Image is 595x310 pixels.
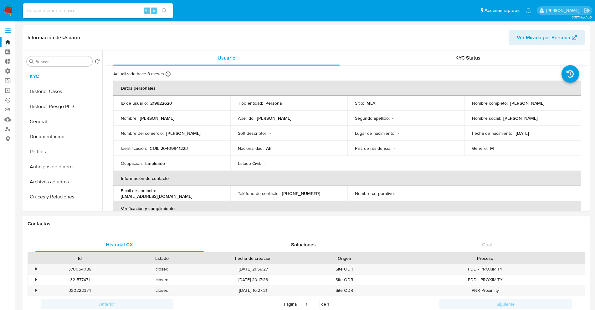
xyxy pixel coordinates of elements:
[24,204,102,219] button: Créditos
[150,100,172,106] p: 219922620
[517,30,570,45] span: Ver Mirada por Persona
[510,100,545,106] p: [PERSON_NAME]
[121,188,156,193] p: Email de contacto :
[29,59,34,64] button: Buscar
[238,115,254,121] p: Apellido :
[304,285,386,296] div: Site ODR
[392,115,393,121] p: -
[304,264,386,274] div: Site ODR
[355,145,391,151] p: País de residencia :
[270,130,271,136] p: -
[121,264,203,274] div: closed
[291,241,316,248] span: Soluciones
[35,59,90,65] input: Buscar
[24,189,102,204] button: Cruces y Relaciones
[490,145,494,151] p: M
[238,191,280,196] p: Teléfono de contacto :
[24,99,102,114] button: Historial Riesgo PLD
[238,160,261,166] p: Estado Civil :
[39,275,121,285] div: 321577471
[23,7,173,15] input: Buscar usuario o caso...
[24,159,102,174] button: Anticipos de dinero
[284,299,329,309] span: Página de
[509,30,585,45] button: Ver Mirada por Persona
[203,285,304,296] div: [DATE] 16:27:21
[153,8,155,13] span: s
[526,8,531,13] a: Notificaciones
[386,275,585,285] div: PDD - PROXIMITY
[121,193,192,199] p: [EMAIL_ADDRESS][DOMAIN_NAME]
[455,54,480,61] span: KYC Status
[95,59,100,66] button: Volver al orden por defecto
[485,7,520,14] span: Accesos rápidos
[439,299,572,309] button: Siguiente
[266,145,272,151] p: AR
[386,264,585,274] div: PDD - PROXIMITY
[516,130,529,136] p: [DATE]
[39,264,121,274] div: 370054089
[265,100,282,106] p: Persona
[125,255,198,261] div: Estado
[24,84,102,99] button: Historial Casos
[218,54,235,61] span: Usuario
[121,130,164,136] p: Nombre del comercio :
[367,100,375,106] p: MLA
[355,130,395,136] p: Lugar de nacimiento :
[39,285,121,296] div: 320222374
[264,160,265,166] p: -
[106,241,133,248] span: Historial CX
[150,145,188,151] p: CUIL 20409941223
[546,8,582,13] p: santiago.sgreco@mercadolibre.com
[24,114,102,129] button: General
[24,129,102,144] button: Documentación
[472,115,501,121] p: Nombre social :
[35,287,37,293] div: •
[394,145,395,151] p: -
[472,145,488,151] p: Género :
[257,115,291,121] p: [PERSON_NAME]
[121,145,147,151] p: Identificación :
[158,6,171,15] button: search-icon
[472,100,508,106] p: Nombre completo :
[308,255,381,261] div: Origen
[121,100,148,106] p: ID de usuario :
[304,275,386,285] div: Site ODR
[355,115,390,121] p: Segundo apellido :
[35,277,37,283] div: •
[41,299,173,309] button: Anterior
[584,7,590,14] a: Salir
[203,275,304,285] div: [DATE] 20:17:26
[121,160,143,166] p: Ocupación :
[113,201,581,216] th: Verificación y cumplimiento
[355,191,395,196] p: Nombre corporativo :
[327,301,329,307] span: 1
[472,130,513,136] p: Fecha de nacimiento :
[24,69,102,84] button: KYC
[24,174,102,189] button: Archivos adjuntos
[203,264,304,274] div: [DATE] 21:59:27
[140,115,174,121] p: [PERSON_NAME]
[386,285,585,296] div: PNR Proximity
[166,130,201,136] p: [PERSON_NAME]
[238,130,267,136] p: Soft descriptor :
[145,160,165,166] p: Empleado
[113,171,581,186] th: Información de contacto
[113,71,164,77] p: Actualizado hace 8 meses
[503,115,538,121] p: [PERSON_NAME]
[390,255,580,261] div: Proceso
[43,255,116,261] div: Id
[28,34,80,41] h1: Información de Usuario
[121,275,203,285] div: closed
[208,255,299,261] div: Fecha de creación
[238,100,263,106] p: Tipo entidad :
[482,241,493,248] span: Chat
[238,145,264,151] p: Nacionalidad :
[355,100,364,106] p: Sitio :
[35,266,37,272] div: •
[121,285,203,296] div: closed
[397,191,398,196] p: -
[398,130,399,136] p: -
[145,8,150,13] span: Alt
[28,221,585,227] h1: Contactos
[113,81,581,96] th: Datos personales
